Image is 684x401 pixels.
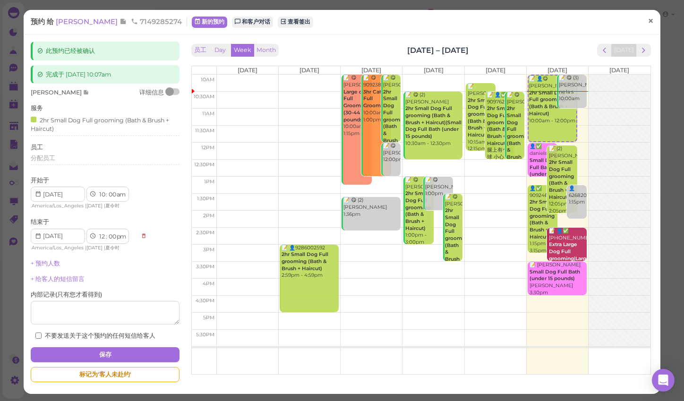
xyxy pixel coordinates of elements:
[196,332,214,338] span: 5:30pm
[597,44,612,57] button: prev
[363,75,391,123] div: 📝 😋 9092384759 10:00am - 1:00pm
[467,83,496,153] div: 📝 [PERSON_NAME] 10:15am - 12:15pm
[197,196,214,202] span: 1:30pm
[529,143,557,192] div: 👤✅ daniels yu 12:01pm
[209,44,231,57] button: Day
[194,94,214,100] span: 10:30am
[424,67,444,74] span: [DATE]
[120,17,128,26] span: 记录
[281,245,339,279] div: 📝 👤9286002592 2:59pm - 4:59pm
[361,67,381,74] span: [DATE]
[487,92,515,175] div: 📝 👤✅ 9097624616 腿上有个肉球 小心 10:30am - 12:30pm
[31,143,43,152] label: 员工
[31,89,83,96] span: [PERSON_NAME]
[343,89,369,123] b: Large dog Full Grooming (30-44 pounds)
[31,367,179,382] div: 标记为'客人未赴约'
[299,67,319,74] span: [DATE]
[131,17,182,26] span: 7149285274
[139,88,164,97] div: 详细信息
[558,75,586,102] div: 📝 😋 (3) [PERSON_NAME] ne la s 10:00am
[203,247,214,253] span: 3pm
[383,143,401,163] div: 📝 😋 [PERSON_NAME] 12:00pm
[201,145,214,151] span: 12pm
[405,92,462,147] div: 📝 😋 (2) [PERSON_NAME] 10:30am - 12:30pm
[196,264,214,270] span: 3:30pm
[507,105,532,174] b: 2hr Small Dog Full grooming (Bath & Brush + Haircut)
[196,230,214,236] span: 2:30pm
[31,65,179,84] div: 完成于 [DATE] 10:07am
[486,67,505,74] span: [DATE]
[445,194,463,298] div: 📝 😋 [PERSON_NAME] 1:30pm - 3:30pm
[191,44,209,57] button: 员工
[254,44,279,57] button: Month
[31,176,49,185] label: 开始于
[232,17,273,28] a: 和客户对话
[383,89,408,157] b: 2hr Small Dog Full grooming (Bath & Brush + Haircut)
[278,17,313,28] a: 查看签出
[530,157,556,184] b: Small Dog Full Bath (under 15 pounds)
[31,104,43,112] label: 服务
[530,269,580,282] b: Small Dog Full Bath (under 15 pounds)
[31,42,179,60] div: 此预约已经被确认
[636,44,651,57] button: next
[56,17,128,26] a: [PERSON_NAME]
[86,203,103,209] span: [DATE]
[548,145,577,215] div: 📝 (2) [PERSON_NAME] 12:05pm - 2:05pm
[195,128,214,134] span: 11:30am
[506,92,525,196] div: 📝 😋 [PERSON_NAME] 10:30am - 12:30pm
[647,15,653,28] span: ×
[31,275,85,282] a: + 给客人的短信留言
[529,76,576,124] div: 📝 👤😋 [PERSON_NAME] 10:00am - 12:00pm
[194,162,214,168] span: 12:30pm
[529,262,587,296] div: 📝 [PERSON_NAME] [PERSON_NAME] 3:30pm
[31,154,55,162] span: 分配员工
[31,17,187,26] div: 预约 给
[487,105,512,146] b: 2hr Small Dog Full grooming (Bath & Brush + Haircut)
[548,228,586,297] div: 📝 👤✅ [PHONE_NUMBER] 210zonggong 2:30pm
[83,89,89,96] span: 记录
[31,290,102,299] label: 内部记录 ( 只有您才看得到 )
[549,241,590,282] b: Extra Large Dog Full grooming|Large dog Full Bath (30-44 pounds)
[35,332,155,340] label: 不要发送关于这个预约的任何短信给客人
[105,245,120,251] span: 夏令时
[231,44,254,57] button: Week
[202,111,214,117] span: 11am
[31,218,49,226] label: 结束于
[549,159,574,200] b: 2hr Small Dog Full grooming (Bath & Brush + Haircut)
[238,67,257,74] span: [DATE]
[609,67,629,74] span: [DATE]
[31,115,177,133] div: 2hr Small Dog Full grooming (Bath & Brush + Haircut)
[203,281,214,287] span: 4pm
[86,245,103,251] span: [DATE]
[405,105,462,139] b: 2hr Small Dog Full grooming (Bath & Brush + Haircut)|Small Dog Full Bath (under 15 pounds)
[611,44,637,57] button: [DATE]
[383,75,401,179] div: 📝 😋 [PERSON_NAME] 10:00am - 12:00pm
[203,315,214,321] span: 5pm
[204,179,214,185] span: 1pm
[196,298,214,304] span: 4:30pm
[31,244,136,252] div: | |
[105,203,120,209] span: 夏令时
[343,75,371,137] div: 📝 😋 [PERSON_NAME] 10:00am - 1:15pm
[468,97,493,138] b: 2hr Small Dog Full grooming (Bath & Brush + Haircut)
[529,185,557,255] div: 👤✅ 9092463129 1:15pm - 3:15pm
[529,90,568,117] b: 2hr Small Dog Full grooming (Bath & Brush + Haircut)
[445,207,470,276] b: 2hr Small Dog Full grooming (Bath & Brush + Haircut)
[363,89,389,109] b: 3hr Cats Full Grooming
[407,45,469,56] h2: [DATE] – [DATE]
[652,369,675,392] div: Open Intercom Messenger
[568,185,587,206] div: 👤6268203025 1:15pm
[31,347,179,362] button: 保存
[405,177,433,246] div: 📝 😋 [PERSON_NAME] 1:00pm - 3:00pm
[56,17,120,26] span: [PERSON_NAME]
[31,202,136,210] div: | |
[32,203,84,209] span: America/Los_Angeles
[530,199,555,239] b: 2hr Small Dog Full grooming (Bath & Brush + Haircut)
[282,251,328,271] b: 2hr Small Dog Full grooming (Bath & Brush + Haircut)
[203,213,214,219] span: 2pm
[343,197,401,218] div: 📝 😋 (2) [PERSON_NAME] 1:36pm
[35,333,42,339] input: 不要发送关于这个预约的任何短信给客人
[405,190,430,231] b: 2hr Small Dog Full grooming (Bath & Brush + Haircut)
[641,10,659,33] a: ×
[201,77,214,83] span: 10am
